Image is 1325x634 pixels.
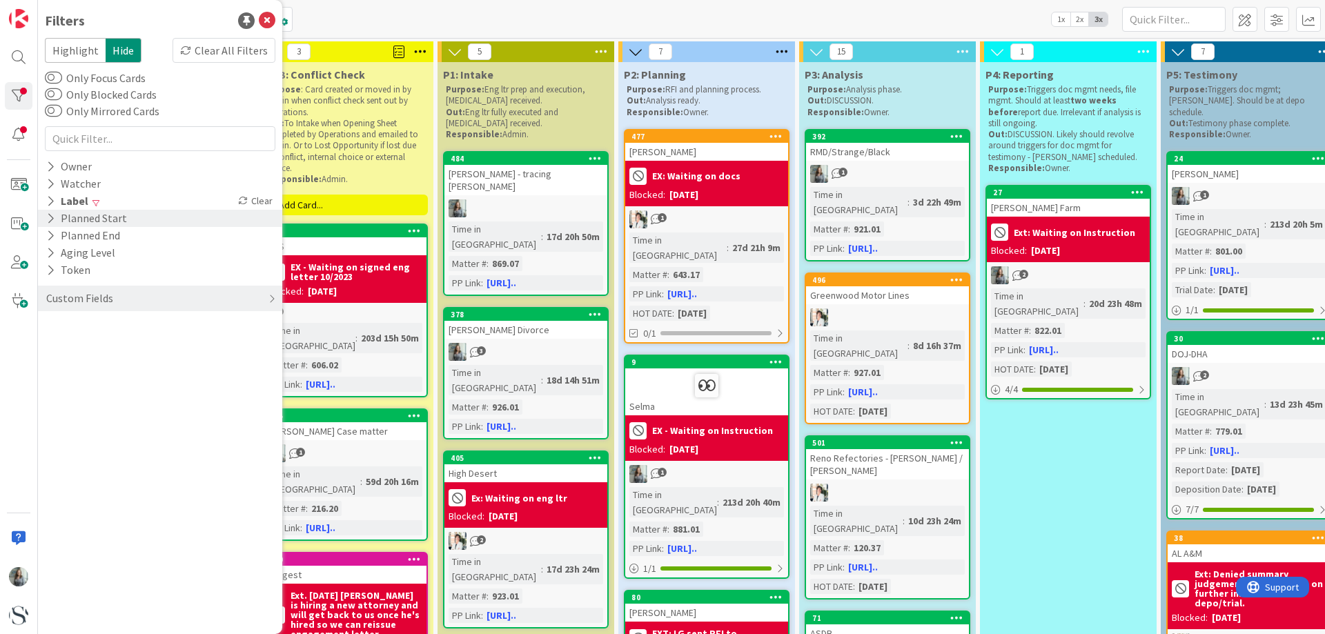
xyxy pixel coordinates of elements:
[991,266,1009,284] img: LG
[279,199,323,211] span: Add Card...
[807,107,968,118] p: Owner.
[287,43,311,60] span: 3
[672,306,674,321] span: :
[806,612,969,624] div: 71
[1169,128,1226,140] strong: Responsible:
[45,70,146,86] label: Only Focus Cards
[988,83,1027,95] strong: Purpose:
[624,68,686,81] span: P2: Planning
[265,83,301,95] strong: Purpose
[643,326,656,341] span: 0/1
[235,192,275,210] div: Clear
[1083,296,1086,311] span: :
[45,104,62,118] button: Only Mirrored Cards
[629,232,727,263] div: Time in [GEOGRAPHIC_DATA]
[487,277,516,289] a: [URL]..
[1212,244,1246,259] div: 801.00
[805,68,863,81] span: P3: Analysis
[629,267,667,282] div: Matter #
[45,10,85,31] div: Filters
[806,274,969,304] div: 496Greenwood Motor Lines
[987,186,1150,199] div: 27
[910,338,965,353] div: 8d 16h 37m
[481,275,483,290] span: :
[629,286,662,301] div: PP Link
[444,343,607,361] div: LG
[446,107,606,130] p: Eng ltr fully executed and [MEDICAL_DATA] received.
[1070,12,1089,26] span: 2x
[45,126,275,151] input: Quick Filter...
[812,438,969,448] div: 501
[543,229,603,244] div: 17d 20h 50m
[306,378,335,390] a: [URL]..
[806,143,969,161] div: RMD/Strange/Black
[1010,43,1034,60] span: 1
[449,199,467,217] img: LG
[1226,462,1228,477] span: :
[262,68,365,81] span: P0-B: Conflict Check
[9,9,28,28] img: Visit kanbanzone.com
[444,532,607,550] div: KT
[669,442,698,457] div: [DATE]
[451,310,607,319] div: 378
[264,237,426,255] div: ARS
[477,346,486,355] span: 3
[988,129,1148,163] p: DISCUSSION. Likely should revolve around triggers for doc mgmt for testimony - [PERSON_NAME] sche...
[1089,12,1108,26] span: 3x
[631,357,788,367] div: 9
[362,474,422,489] div: 59d 20h 16m
[806,437,969,449] div: 501
[991,244,1027,258] div: Blocked:
[907,195,910,210] span: :
[1210,444,1239,457] a: [URL]..
[652,426,773,435] b: EX - Waiting on Instruction
[993,188,1150,197] div: 27
[988,162,1045,174] strong: Responsible:
[45,290,115,307] div: Custom Fields
[625,465,788,483] div: LG
[45,175,102,192] div: Watcher
[1122,7,1226,32] input: Quick Filter...
[487,399,489,415] span: :
[1200,370,1209,379] span: 2
[625,143,788,161] div: [PERSON_NAME]
[291,262,422,281] b: EX - Waiting on signed eng letter 10/2023
[991,342,1023,357] div: PP Link
[625,356,788,415] div: 9Selma
[444,165,607,195] div: [PERSON_NAME] - tracing [PERSON_NAME]
[45,210,128,227] div: Planned Start
[806,130,969,161] div: 392RMD/Strange/Black
[1031,244,1060,258] div: [DATE]
[268,466,360,497] div: Time in [GEOGRAPHIC_DATA]
[807,95,968,106] p: DISCUSSION.
[812,132,969,141] div: 392
[265,118,425,174] p: To Intake when Opening Sheet completed by Operations and emailed to Admin. Or to Lost Opportunity...
[1210,424,1212,439] span: :
[810,365,848,380] div: Matter #
[1172,244,1210,259] div: Matter #
[449,275,481,290] div: PP Link
[1213,282,1215,297] span: :
[264,553,426,584] div: 340Longest
[627,95,646,106] strong: Out:
[1172,462,1226,477] div: Report Date
[669,188,698,202] div: [DATE]
[300,377,302,392] span: :
[719,495,784,510] div: 213d 20h 40m
[627,107,787,118] p: Owner.
[1172,209,1264,239] div: Time in [GEOGRAPHIC_DATA]
[264,410,426,440] div: 225[PERSON_NAME] Case matter
[270,411,426,421] div: 225
[9,606,28,625] img: avatar
[444,152,607,195] div: 484[PERSON_NAME] - tracing [PERSON_NAME]
[853,404,855,419] span: :
[1172,443,1204,458] div: PP Link
[830,43,853,60] span: 15
[446,83,484,95] strong: Purpose:
[489,399,522,415] div: 926.01
[487,609,516,622] a: [URL]..
[543,373,603,388] div: 18d 14h 51m
[667,542,697,555] a: [URL]..
[812,275,969,285] div: 496
[625,210,788,228] div: KT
